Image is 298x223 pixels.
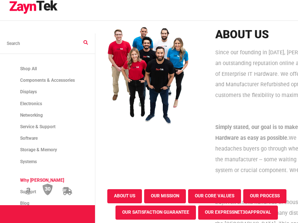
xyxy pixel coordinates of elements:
button: OUR SATISFACTION GUARANTEE [115,206,196,220]
a: Why [PERSON_NAME] [7,175,88,186]
span: Systems [20,159,37,164]
span: Service & Support [20,124,56,129]
span: Components & Accessories [20,78,75,83]
img: logo [9,0,58,14]
a: Electronics [7,98,88,110]
span: Displays [20,89,37,94]
img: 30 Day Return Policy [42,183,53,196]
a: Systems [7,156,88,168]
button: OUR CORE VALUES [188,189,241,203]
a: Shop All [7,63,88,75]
a: Storage & Memory [7,144,88,156]
button: ABOUT US [107,189,142,203]
a: Components & Accessories [7,75,88,86]
button: OUR EXPRESSNET30APPROVAL [198,206,278,220]
img: About ZaynTek [104,19,192,127]
a: Software [7,133,88,144]
span: NET30 [234,210,248,215]
span: Electronics [20,101,42,106]
button: OUR MISSION [144,189,186,203]
a: Service & Support [7,121,88,133]
a: Displays [7,86,88,98]
span: Why [PERSON_NAME] [20,178,64,183]
span: Storage & Memory [20,147,57,152]
button: OUR PROCESS [243,189,286,203]
span: Software [20,136,38,141]
span: Shop All [20,66,37,71]
span: Networking [20,113,43,118]
a: Networking [7,110,88,121]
